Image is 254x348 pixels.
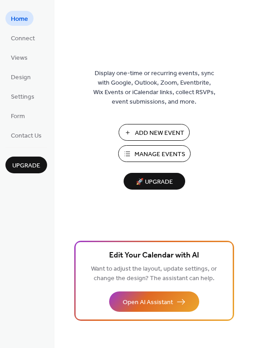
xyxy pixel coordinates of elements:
[135,129,184,138] span: Add New Event
[11,92,34,102] span: Settings
[123,298,173,307] span: Open AI Assistant
[11,14,28,24] span: Home
[5,128,47,143] a: Contact Us
[93,69,216,107] span: Display one-time or recurring events, sync with Google, Outlook, Zoom, Eventbrite, Wix Events or ...
[124,173,185,190] button: 🚀 Upgrade
[118,145,191,162] button: Manage Events
[5,50,33,65] a: Views
[12,161,40,171] span: Upgrade
[119,124,190,141] button: Add New Event
[5,108,30,123] a: Form
[5,89,40,104] a: Settings
[11,112,25,121] span: Form
[5,69,36,84] a: Design
[11,73,31,82] span: Design
[5,11,34,26] a: Home
[5,30,40,45] a: Connect
[134,150,185,159] span: Manage Events
[11,34,35,43] span: Connect
[5,157,47,173] button: Upgrade
[91,263,217,285] span: Want to adjust the layout, update settings, or change the design? The assistant can help.
[129,176,180,188] span: 🚀 Upgrade
[109,291,199,312] button: Open AI Assistant
[11,53,28,63] span: Views
[11,131,42,141] span: Contact Us
[109,249,199,262] span: Edit Your Calendar with AI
